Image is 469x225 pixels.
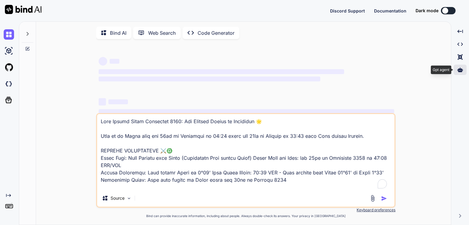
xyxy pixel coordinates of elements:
p: Web Search [148,29,176,37]
span: ‌ [99,98,106,105]
img: icon [381,195,387,202]
textarea: To enrich screen reader interactions, please activate Accessibility in Grammarly extension settings [97,114,394,190]
button: Documentation [374,8,406,14]
img: ai-studio [4,46,14,56]
span: Discord Support [330,8,365,13]
span: ‌ [110,59,119,64]
img: attachment [369,195,376,202]
p: Source [111,195,125,201]
span: ‌ [108,99,128,104]
p: Bind AI [110,29,126,37]
span: Dark mode [416,8,438,14]
span: ‌ [99,77,320,81]
img: darkCloudIdeIcon [4,79,14,89]
span: ‌ [99,109,394,114]
img: Pick Models [126,196,132,201]
img: Bind AI [5,5,42,14]
p: Bind can provide inaccurate information, including about people. Always double-check its answers.... [96,214,395,218]
p: Code Generator [198,29,234,37]
span: Documentation [374,8,406,13]
span: ‌ [99,69,344,74]
img: chat [4,29,14,40]
img: githubLight [4,62,14,73]
span: ‌ [99,57,107,66]
div: Gpt agent [431,66,451,74]
p: Keyboard preferences [96,208,395,212]
button: Discord Support [330,8,365,14]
